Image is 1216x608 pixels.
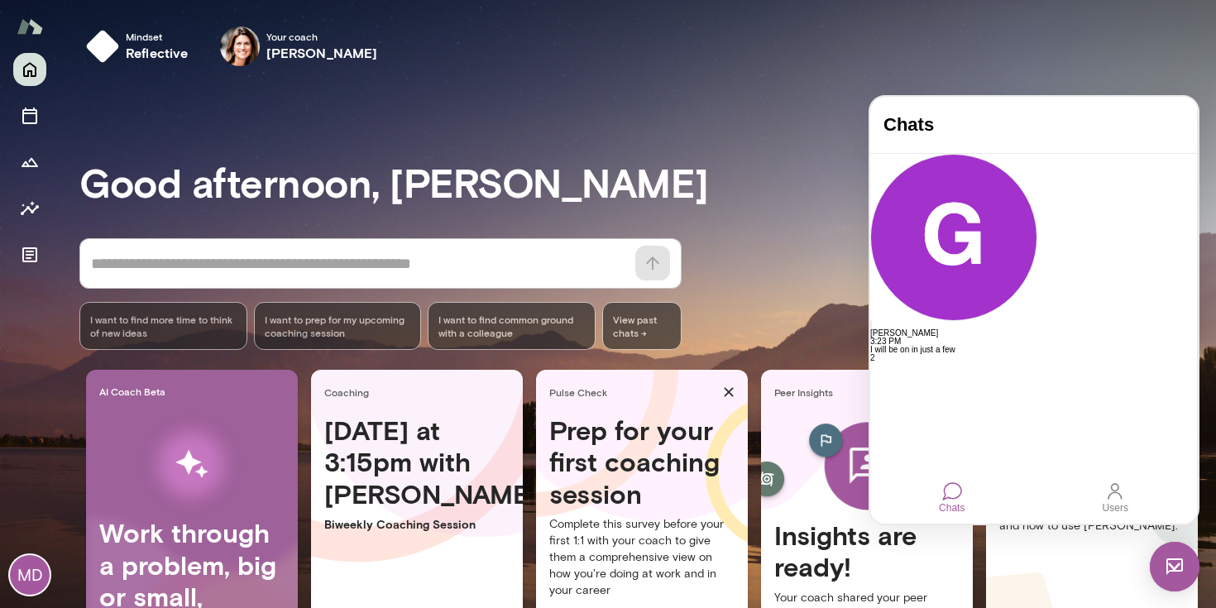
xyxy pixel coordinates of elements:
[13,99,46,132] button: Sessions
[13,238,46,271] button: Documents
[79,159,1216,205] h3: Good afternoon, [PERSON_NAME]
[774,519,960,583] h4: Insights are ready!
[13,17,314,39] h4: Chats
[220,26,260,66] img: Gwen Throckmorton
[99,385,291,398] span: AI Coach Beta
[438,313,585,339] span: I want to find common ground with a colleague
[79,302,247,350] div: I want to find more time to think of new ideas
[254,302,422,350] div: I want to prep for my upcoming coaching session
[72,385,92,405] div: Chats
[86,30,119,63] img: mindset
[428,302,596,350] div: I want to find common ground with a colleague
[10,555,50,595] div: MD
[235,385,255,405] div: Users
[69,405,94,416] div: Chats
[79,20,202,73] button: Mindsetreflective
[324,516,510,533] p: Biweekly Coaching Session
[118,412,266,517] img: AI Workflows
[232,405,258,416] div: Users
[549,516,735,599] p: Complete this survey before your first 1:1 with your coach to give them a comprehensive view on h...
[266,43,378,63] h6: [PERSON_NAME]
[13,192,46,225] button: Insights
[126,30,189,43] span: Mindset
[17,11,43,42] img: Mento
[126,43,189,63] h6: reflective
[324,414,510,510] h4: [DATE] at 3:15pm with [PERSON_NAME]
[266,30,378,43] span: Your coach
[265,313,411,339] span: I want to prep for my upcoming coaching session
[549,385,716,399] span: Pulse Check
[90,313,237,339] span: I want to find more time to think of new ideas
[549,414,735,510] h4: Prep for your first coaching session
[13,53,46,86] button: Home
[774,385,941,399] span: Peer Insights
[13,146,46,179] button: Growth Plan
[787,414,948,519] img: peer-insights
[208,20,390,73] div: Gwen ThrockmortonYour coach[PERSON_NAME]
[324,385,516,399] span: Coaching
[602,302,682,350] span: View past chats ->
